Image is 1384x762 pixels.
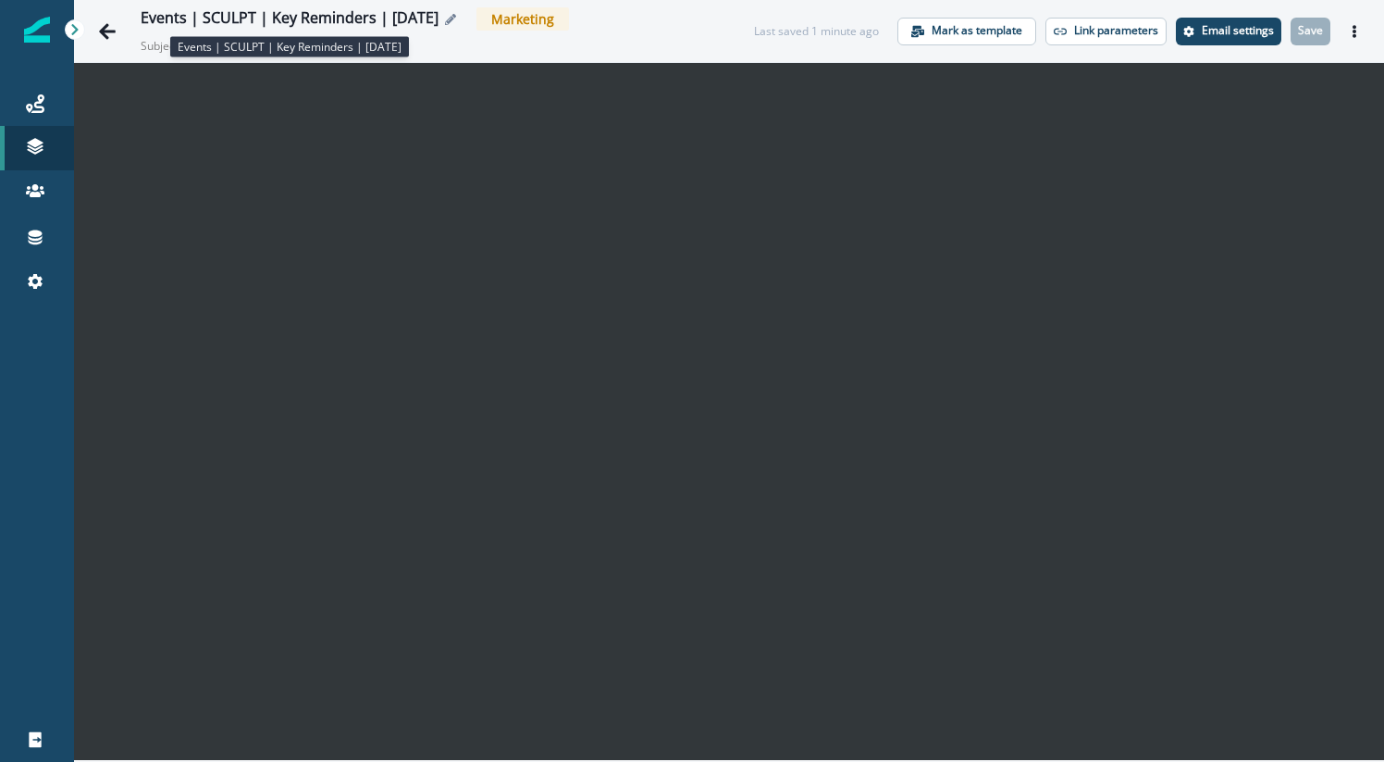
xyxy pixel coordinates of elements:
[1291,18,1330,45] button: Save
[24,17,50,43] img: Inflection
[439,14,462,25] button: Edit name
[476,7,569,31] span: Marketing
[1340,18,1369,45] button: Actions
[932,24,1022,37] p: Mark as template
[141,31,326,55] p: Subject: Important Sculpt reminders + sign up for roundtables!
[1298,24,1323,37] p: Save
[754,23,879,40] div: Last saved 1 minute ago
[1176,18,1281,45] button: Settings
[897,18,1036,45] button: Mark as template
[89,13,126,50] button: Go back
[1074,24,1158,37] p: Link parameters
[1045,18,1167,45] button: Link parameters
[1202,24,1274,37] p: Email settings
[141,9,439,30] div: Events | SCULPT | Key Reminders | [DATE]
